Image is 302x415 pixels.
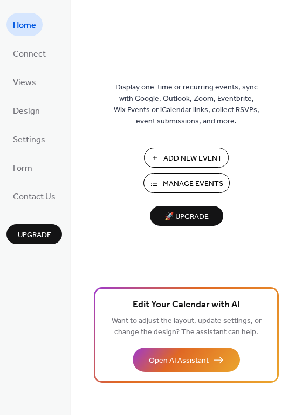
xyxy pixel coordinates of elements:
[6,127,52,150] a: Settings
[6,184,62,207] a: Contact Us
[13,74,36,91] span: Views
[133,298,240,313] span: Edit Your Calendar with AI
[163,153,222,164] span: Add New Event
[156,210,217,224] span: 🚀 Upgrade
[13,46,46,63] span: Connect
[112,314,262,340] span: Want to adjust the layout, update settings, or change the design? The assistant can help.
[150,206,223,226] button: 🚀 Upgrade
[144,148,229,168] button: Add New Event
[13,132,45,148] span: Settings
[13,189,56,205] span: Contact Us
[6,70,43,93] a: Views
[114,82,259,127] span: Display one-time or recurring events, sync with Google, Outlook, Zoom, Eventbrite, Wix Events or ...
[18,230,51,241] span: Upgrade
[133,348,240,372] button: Open AI Assistant
[13,103,40,120] span: Design
[6,224,62,244] button: Upgrade
[6,156,39,179] a: Form
[13,17,36,34] span: Home
[6,13,43,36] a: Home
[6,41,52,65] a: Connect
[149,355,209,366] span: Open AI Assistant
[13,160,32,177] span: Form
[6,99,46,122] a: Design
[143,173,230,193] button: Manage Events
[163,178,223,190] span: Manage Events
